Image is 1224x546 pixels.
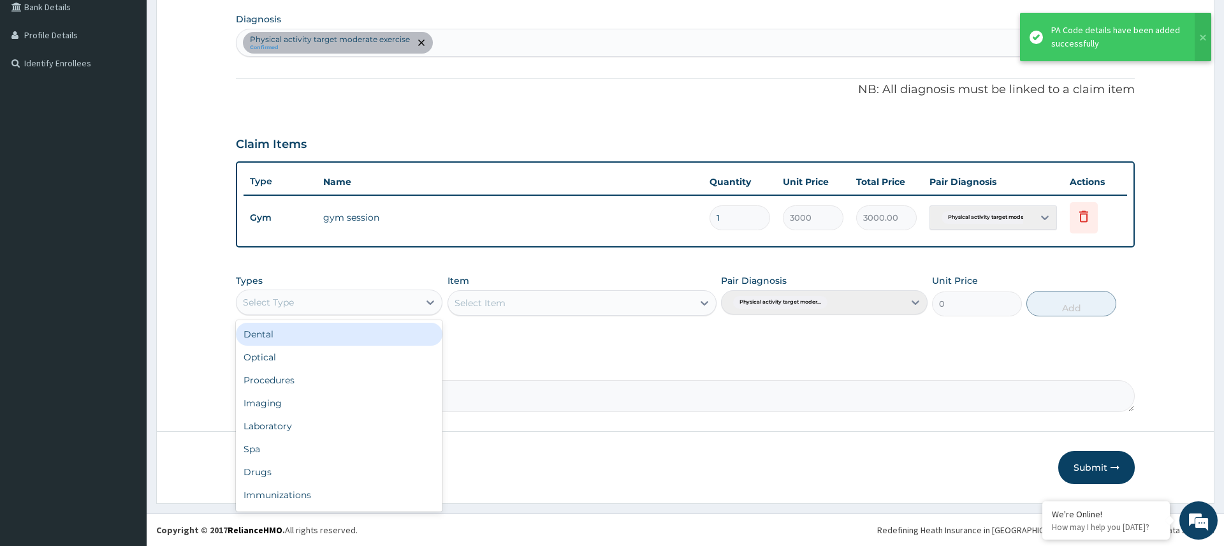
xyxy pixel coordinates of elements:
th: Quantity [703,169,776,195]
div: Laboratory [236,415,442,438]
div: Drugs [236,461,442,483]
button: Add [1026,291,1116,316]
div: PA Code details have been added successfully [1051,24,1183,50]
label: Item [448,274,469,287]
td: Gym [244,206,317,230]
div: Chat with us now [66,71,214,88]
th: Total Price [850,169,923,195]
th: Unit Price [776,169,850,195]
textarea: Type your message and hit 'Enter' [6,348,243,393]
th: Name [317,169,703,195]
label: Comment [236,362,1134,373]
th: Type [244,170,317,193]
img: d_794563401_company_1708531726252_794563401 [24,64,52,96]
div: Redefining Heath Insurance in [GEOGRAPHIC_DATA] using Telemedicine and Data Science! [877,524,1214,536]
div: We're Online! [1052,508,1160,520]
button: Submit [1058,451,1135,484]
td: gym session [317,205,703,230]
label: Unit Price [932,274,978,287]
div: Immunizations [236,483,442,506]
p: How may I help you today? [1052,522,1160,533]
div: Others [236,506,442,529]
div: Procedures [236,369,442,392]
div: Spa [236,438,442,461]
a: RelianceHMO [228,524,282,536]
label: Diagnosis [236,13,281,26]
footer: All rights reserved. [147,513,1224,546]
div: Minimize live chat window [209,6,240,37]
strong: Copyright © 2017 . [156,524,285,536]
th: Actions [1063,169,1127,195]
span: We're online! [74,161,176,290]
label: Types [236,276,263,286]
div: Dental [236,323,442,346]
label: Pair Diagnosis [721,274,787,287]
h3: Claim Items [236,138,307,152]
div: Optical [236,346,442,369]
th: Pair Diagnosis [923,169,1063,195]
div: Select Type [243,296,294,309]
div: Imaging [236,392,442,415]
p: NB: All diagnosis must be linked to a claim item [236,82,1134,98]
